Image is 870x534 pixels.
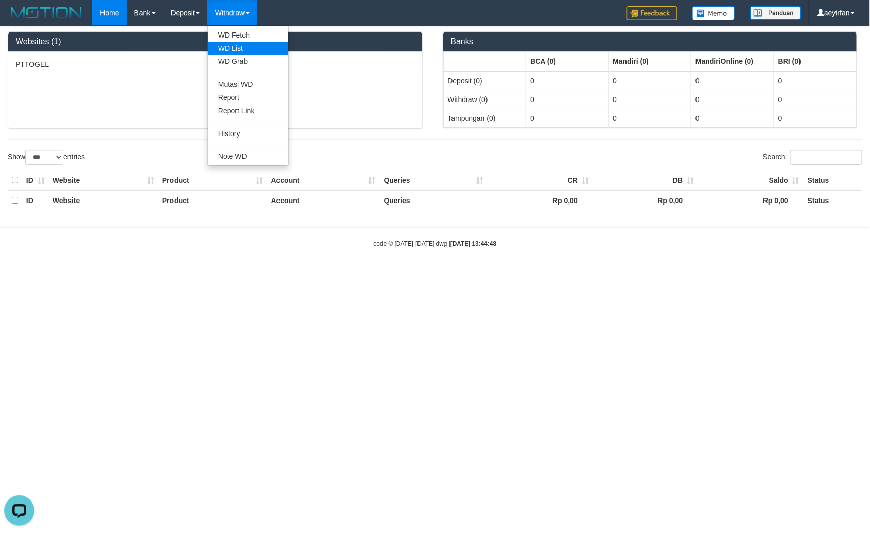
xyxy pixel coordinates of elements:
[698,190,804,210] th: Rp 0,00
[609,71,691,90] td: 0
[16,59,414,70] p: PTTOGEL
[488,171,593,190] th: CR
[208,55,288,68] a: WD Grab
[380,171,488,190] th: Queries
[49,190,158,210] th: Website
[25,150,63,165] select: Showentries
[804,190,862,210] th: Status
[526,109,609,127] td: 0
[526,71,609,90] td: 0
[804,171,862,190] th: Status
[380,190,488,210] th: Queries
[22,171,49,190] th: ID
[49,171,158,190] th: Website
[609,109,691,127] td: 0
[593,190,698,210] th: Rp 0,00
[443,71,526,90] td: Deposit (0)
[208,42,288,55] a: WD List
[750,6,801,20] img: panduan.png
[774,109,857,127] td: 0
[443,52,526,71] th: Group: activate to sort column ascending
[698,171,804,190] th: Saldo
[763,150,862,165] label: Search:
[443,90,526,109] td: Withdraw (0)
[526,90,609,109] td: 0
[790,150,862,165] input: Search:
[208,91,288,104] a: Report
[627,6,677,20] img: Feedback.jpg
[158,190,267,210] th: Product
[691,52,774,71] th: Group: activate to sort column ascending
[774,90,857,109] td: 0
[8,5,85,20] img: MOTION_logo.png
[691,109,774,127] td: 0
[208,78,288,91] a: Mutasi WD
[4,4,34,35] button: Open LiveChat chat widget
[451,37,850,46] h3: Banks
[208,127,288,140] a: History
[774,71,857,90] td: 0
[450,240,496,247] strong: [DATE] 13:44:48
[158,171,267,190] th: Product
[267,190,380,210] th: Account
[208,28,288,42] a: WD Fetch
[526,52,609,71] th: Group: activate to sort column ascending
[593,171,698,190] th: DB
[267,171,380,190] th: Account
[609,52,691,71] th: Group: activate to sort column ascending
[16,37,414,46] h3: Websites (1)
[208,150,288,163] a: Note WD
[443,109,526,127] td: Tampungan (0)
[488,190,593,210] th: Rp 0,00
[22,190,49,210] th: ID
[374,240,497,247] small: code © [DATE]-[DATE] dwg |
[691,90,774,109] td: 0
[609,90,691,109] td: 0
[8,150,85,165] label: Show entries
[692,6,735,20] img: Button%20Memo.svg
[774,52,857,71] th: Group: activate to sort column ascending
[691,71,774,90] td: 0
[208,104,288,117] a: Report Link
